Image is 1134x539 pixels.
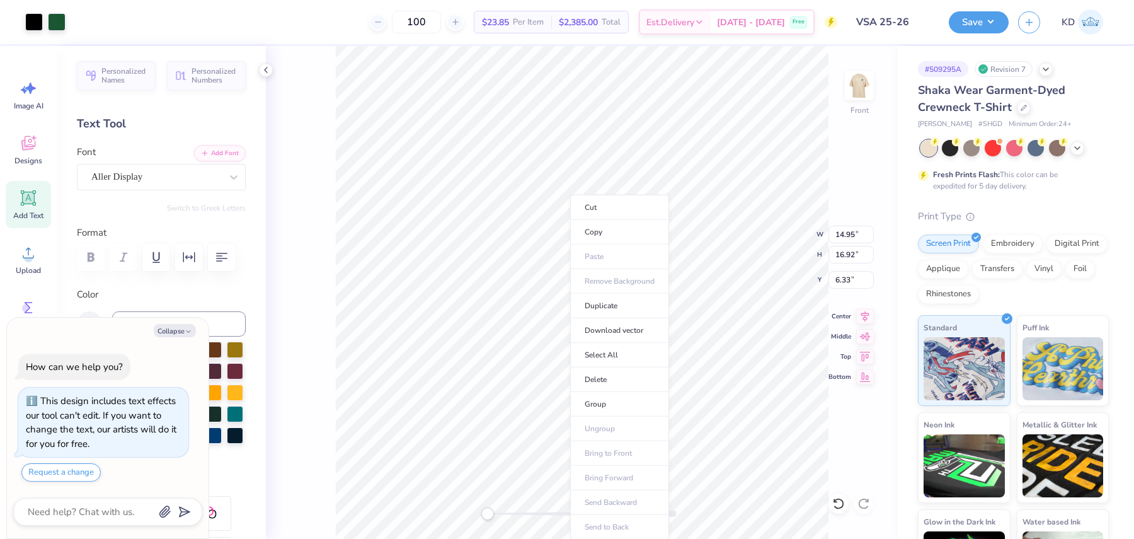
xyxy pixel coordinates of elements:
[793,18,805,26] span: Free
[1022,418,1097,431] span: Metallic & Glitter Ink
[194,145,246,161] button: Add Font
[924,418,954,431] span: Neon Ink
[850,105,869,116] div: Front
[933,169,1088,192] div: This color can be expedited for 5 day delivery.
[1065,260,1095,279] div: Foil
[924,321,957,334] span: Standard
[570,392,669,417] li: Group
[918,61,968,77] div: # 509295A
[77,226,246,240] label: Format
[828,332,851,342] span: Middle
[513,16,544,29] span: Per Item
[918,285,979,304] div: Rhinestones
[933,170,1000,180] strong: Fresh Prints Flash:
[828,372,851,382] span: Bottom
[1022,515,1080,528] span: Water based Ink
[26,395,176,450] div: This design includes text effects our tool can't edit. If you want to change the text, our artist...
[924,515,995,528] span: Glow in the Dark Ink
[1078,9,1103,35] img: Karen Danielle Caguimbay
[602,16,621,29] span: Total
[482,16,509,29] span: $23.85
[1046,235,1108,253] div: Digital Print
[972,260,1022,279] div: Transfers
[570,294,669,318] li: Duplicate
[1062,15,1075,30] span: KD
[481,507,494,520] div: Accessibility label
[828,352,851,362] span: Top
[570,195,669,220] li: Cut
[978,119,1002,130] span: # SHGD
[918,260,968,279] div: Applique
[14,156,42,166] span: Designs
[1022,321,1049,334] span: Puff Ink
[570,220,669,245] li: Copy
[167,203,246,213] button: Switch to Greek Letters
[717,16,785,29] span: [DATE] - [DATE]
[828,311,851,322] span: Center
[1026,260,1062,279] div: Vinyl
[570,318,669,343] li: Download vector
[16,265,41,275] span: Upload
[918,119,972,130] span: [PERSON_NAME]
[1009,119,1072,130] span: Minimum Order: 24 +
[646,16,694,29] span: Est. Delivery
[13,211,43,221] span: Add Text
[570,343,669,368] li: Select All
[1022,337,1104,400] img: Puff Ink
[14,101,43,111] span: Image AI
[975,61,1033,77] div: Revision 7
[847,9,939,35] input: Untitled Design
[392,11,441,33] input: – –
[924,434,1005,497] img: Neon Ink
[847,73,872,98] img: Front
[559,16,598,29] span: $2,385.00
[21,463,101,482] button: Request a change
[112,311,246,337] input: e.g. 7428 c
[77,115,246,132] div: Text Tool
[983,235,1043,253] div: Embroidery
[1022,434,1104,497] img: Metallic & Glitter Ink
[1056,9,1109,35] a: KD
[918,209,1109,224] div: Print Type
[192,67,238,84] span: Personalized Numbers
[77,287,246,302] label: Color
[918,83,1065,115] span: Shaka Wear Garment-Dyed Crewneck T-Shirt
[101,67,148,84] span: Personalized Names
[918,235,979,253] div: Screen Print
[924,337,1005,400] img: Standard
[77,145,96,159] label: Font
[949,11,1009,33] button: Save
[26,361,123,373] div: How can we help you?
[77,61,156,90] button: Personalized Names
[154,324,196,337] button: Collapse
[167,61,246,90] button: Personalized Numbers
[570,368,669,392] li: Delete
